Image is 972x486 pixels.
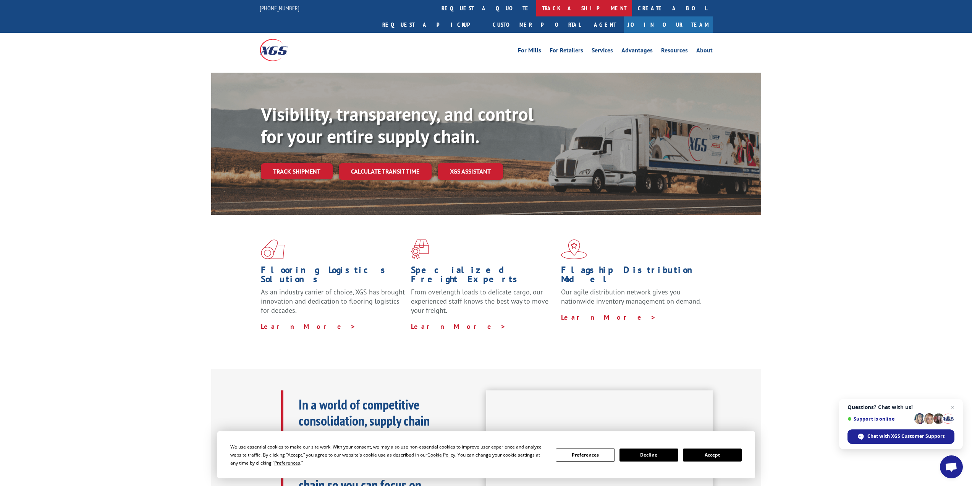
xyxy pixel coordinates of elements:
a: Track shipment [261,163,333,179]
div: Cookie Consent Prompt [217,431,755,478]
button: Preferences [556,449,615,462]
img: xgs-icon-total-supply-chain-intelligence-red [261,239,285,259]
span: Chat with XGS Customer Support [867,433,945,440]
a: Join Our Team [624,16,713,33]
a: Request a pickup [377,16,487,33]
p: From overlength loads to delicate cargo, our experienced staff knows the best way to move your fr... [411,288,555,322]
div: Chat with XGS Customer Support [847,429,954,444]
h1: Flagship Distribution Model [561,265,705,288]
a: Resources [661,47,688,56]
span: As an industry carrier of choice, XGS has brought innovation and dedication to flooring logistics... [261,288,405,315]
span: Preferences [274,460,300,466]
a: [PHONE_NUMBER] [260,4,299,12]
a: About [696,47,713,56]
div: Open chat [940,455,963,478]
a: For Retailers [550,47,583,56]
img: xgs-icon-flagship-distribution-model-red [561,239,587,259]
a: Learn More > [261,322,356,331]
button: Decline [619,449,678,462]
h1: Specialized Freight Experts [411,265,555,288]
div: We use essential cookies to make our site work. With your consent, we may also use non-essential ... [230,443,547,467]
a: Learn More > [411,322,506,331]
a: Services [592,47,613,56]
span: Close chat [948,403,957,412]
img: xgs-icon-focused-on-flooring-red [411,239,429,259]
span: Our agile distribution network gives you nationwide inventory management on demand. [561,288,702,306]
button: Accept [683,449,742,462]
a: XGS ASSISTANT [438,163,503,180]
a: Learn More > [561,313,656,322]
a: Customer Portal [487,16,586,33]
a: Agent [586,16,624,33]
h1: Flooring Logistics Solutions [261,265,405,288]
span: Cookie Policy [427,452,455,458]
span: Questions? Chat with us! [847,404,954,410]
a: Calculate transit time [339,163,432,180]
a: For Mills [518,47,541,56]
a: Advantages [621,47,653,56]
b: Visibility, transparency, and control for your entire supply chain. [261,102,534,148]
span: Support is online [847,416,912,422]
